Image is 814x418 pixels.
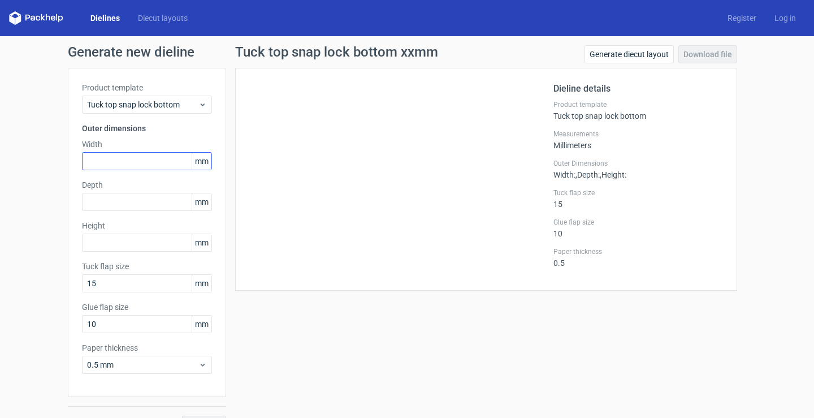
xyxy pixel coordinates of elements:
span: mm [192,153,211,170]
label: Measurements [553,130,723,139]
a: Generate diecut layout [584,45,674,63]
label: Outer Dimensions [553,159,723,168]
label: Tuck flap size [553,188,723,197]
span: mm [192,275,211,292]
label: Paper thickness [553,247,723,256]
a: Dielines [81,12,129,24]
div: 10 [553,218,723,238]
div: Tuck top snap lock bottom [553,100,723,120]
label: Glue flap size [553,218,723,227]
label: Depth [82,179,212,191]
label: Paper thickness [82,342,212,354]
a: Log in [765,12,805,24]
span: , Height : [600,170,626,179]
span: mm [192,193,211,210]
span: Width : [553,170,575,179]
span: , Depth : [575,170,600,179]
label: Product template [553,100,723,109]
span: mm [192,234,211,251]
label: Glue flap size [82,301,212,313]
label: Tuck flap size [82,261,212,272]
h3: Outer dimensions [82,123,212,134]
span: 0.5 mm [87,359,198,370]
span: mm [192,316,211,333]
h1: Generate new dieline [68,45,746,59]
a: Diecut layouts [129,12,197,24]
h2: Dieline details [553,82,723,96]
a: Register [718,12,765,24]
div: 15 [553,188,723,209]
span: Tuck top snap lock bottom [87,99,198,110]
label: Width [82,139,212,150]
label: Product template [82,82,212,93]
div: 0.5 [553,247,723,268]
div: Millimeters [553,130,723,150]
h1: Tuck top snap lock bottom xxmm [235,45,438,59]
label: Height [82,220,212,231]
